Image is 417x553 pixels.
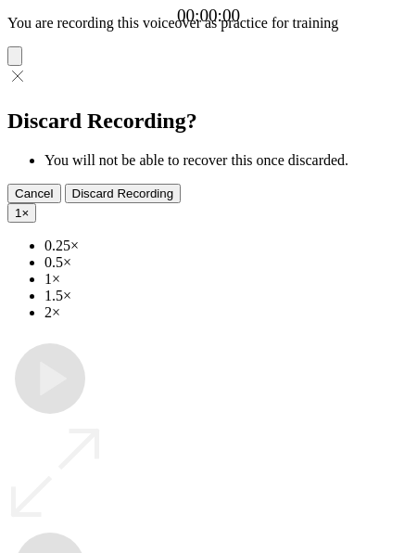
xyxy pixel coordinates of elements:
span: 1 [15,206,21,220]
h2: Discard Recording? [7,109,410,134]
li: 2× [44,304,410,321]
li: 0.25× [44,238,410,254]
li: 1.5× [44,288,410,304]
li: 1× [44,271,410,288]
button: Discard Recording [65,184,182,203]
button: 1× [7,203,36,223]
a: 00:00:00 [177,6,240,26]
button: Cancel [7,184,61,203]
li: You will not be able to recover this once discarded. [44,152,410,169]
li: 0.5× [44,254,410,271]
p: You are recording this voiceover as practice for training [7,15,410,32]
